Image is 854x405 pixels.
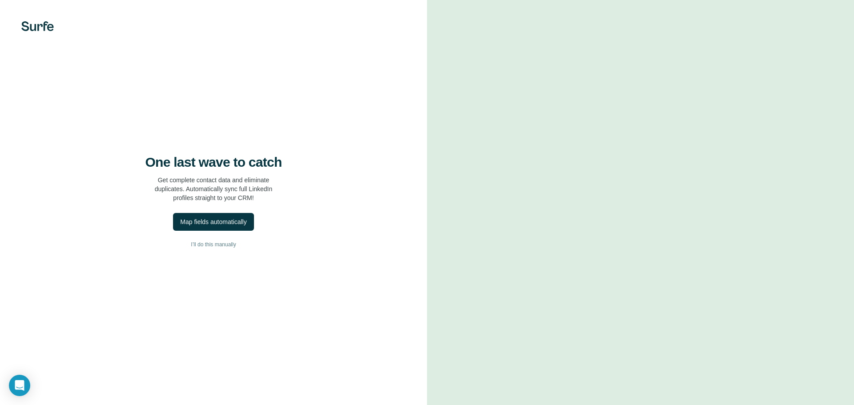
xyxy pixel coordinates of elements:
[145,154,282,170] h4: One last wave to catch
[191,241,236,249] span: I’ll do this manually
[21,21,54,31] img: Surfe's logo
[173,213,254,231] button: Map fields automatically
[18,238,409,251] button: I’ll do this manually
[9,375,30,396] div: Open Intercom Messenger
[180,217,246,226] div: Map fields automatically
[155,176,273,202] p: Get complete contact data and eliminate duplicates. Automatically sync full LinkedIn profiles str...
